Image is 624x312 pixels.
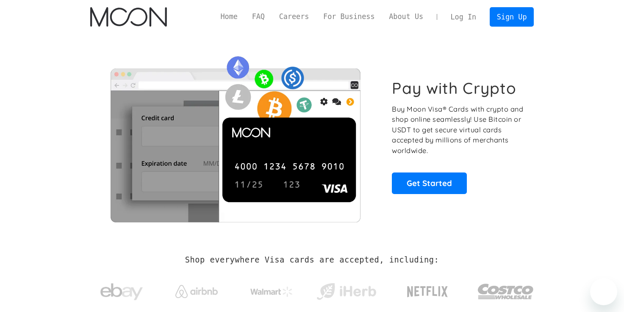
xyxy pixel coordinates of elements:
a: home [90,7,167,27]
a: Log In [444,8,483,26]
p: Buy Moon Visa® Cards with crypto and shop online seamlessly! Use Bitcoin or USDT to get secure vi... [392,104,524,156]
img: Walmart [250,287,293,297]
a: Sign Up [490,7,534,26]
img: Netflix [406,281,449,302]
a: Netflix [390,273,466,307]
img: Costco [477,276,534,307]
img: Airbnb [175,285,218,298]
img: Moon Cards let you spend your crypto anywhere Visa is accepted. [90,50,380,222]
img: Moon Logo [90,7,167,27]
a: Careers [272,11,316,22]
img: iHerb [315,281,378,303]
a: Home [214,11,245,22]
a: For Business [316,11,382,22]
a: ebay [90,270,153,309]
a: Walmart [240,278,303,301]
a: iHerb [315,272,378,307]
iframe: Button to launch messaging window [590,278,617,305]
a: Get Started [392,172,467,194]
h1: Pay with Crypto [392,79,516,98]
a: FAQ [245,11,272,22]
a: Costco [477,267,534,312]
h2: Shop everywhere Visa cards are accepted, including: [185,255,439,265]
img: ebay [100,279,143,305]
a: About Us [382,11,430,22]
a: Airbnb [165,276,228,302]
